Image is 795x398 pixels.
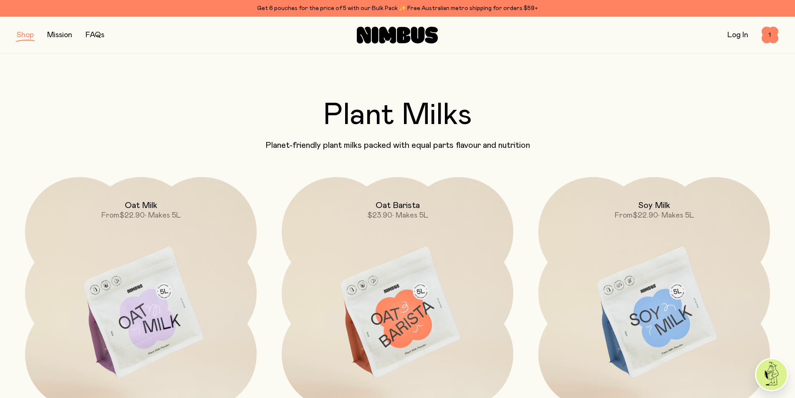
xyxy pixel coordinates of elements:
a: Mission [47,31,72,39]
span: • Makes 5L [392,212,428,219]
a: FAQs [86,31,104,39]
h2: Soy Milk [638,200,670,210]
h2: Plant Milks [17,100,778,130]
h2: Oat Milk [125,200,157,210]
div: Get 6 pouches for the price of 5 with our Bulk Pack ✨ Free Australian metro shipping for orders $59+ [17,3,778,13]
p: Planet-friendly plant milks packed with equal parts flavour and nutrition [17,140,778,150]
span: From [615,212,633,219]
span: $23.90 [367,212,392,219]
span: From [101,212,119,219]
h2: Oat Barista [376,200,420,210]
img: agent [756,359,787,390]
span: $22.90 [633,212,658,219]
span: • Makes 5L [658,212,694,219]
span: • Makes 5L [145,212,181,219]
button: 1 [762,27,778,43]
a: Log In [727,31,748,39]
span: $22.90 [119,212,145,219]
